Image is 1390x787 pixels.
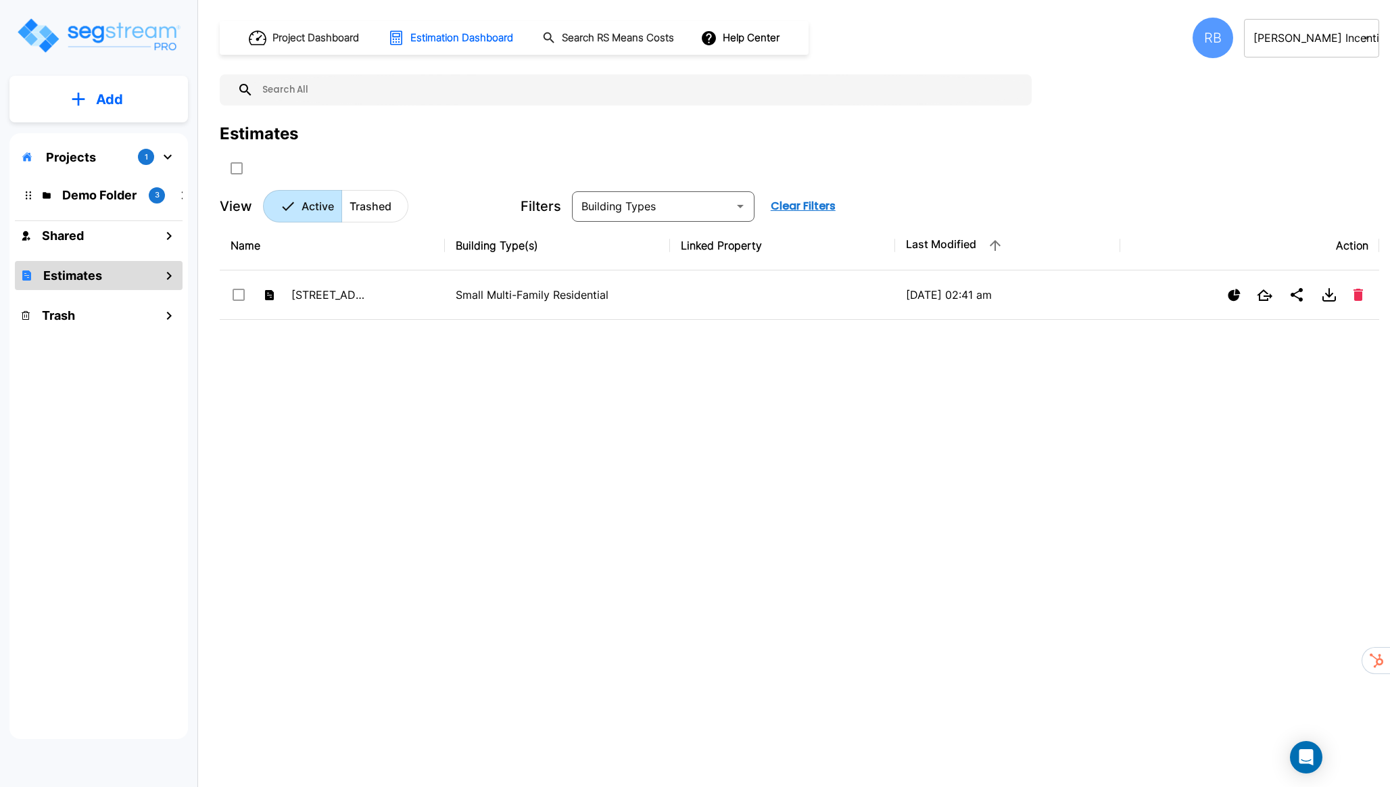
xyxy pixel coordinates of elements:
input: Building Types [576,197,728,216]
button: Open [731,197,750,216]
button: Search RS Means Costs [537,25,681,51]
h1: Search RS Means Costs [562,30,674,46]
p: Active [302,198,334,214]
h1: Trash [42,306,75,325]
p: 1 [145,151,148,163]
p: Add [96,89,123,110]
p: Projects [46,148,96,166]
p: Trashed [350,198,391,214]
button: Active [263,190,342,222]
div: Platform [263,190,408,222]
button: Estimation Dashboard [383,24,521,52]
p: Filters [521,196,561,216]
th: Last Modified [895,221,1120,270]
input: Search All [254,74,1025,105]
p: [STREET_ADDRESS] [291,287,366,303]
div: Estimates [220,122,298,146]
button: Clear Filters [765,193,841,220]
th: Linked Property [670,221,895,270]
button: Download [1316,281,1343,308]
p: View [220,196,252,216]
button: Share [1283,281,1310,308]
p: Small Multi-Family Residential [456,287,659,303]
th: Building Type(s) [445,221,670,270]
button: SelectAll [223,155,250,182]
button: Show Ranges [1222,283,1246,307]
button: Delete [1348,283,1368,306]
button: Trashed [341,190,408,222]
h1: Project Dashboard [272,30,359,46]
p: [DATE] 02:41 am [906,287,1109,303]
p: 3 [155,189,160,201]
p: [PERSON_NAME] Incentives Group [1253,30,1358,46]
h1: Estimation Dashboard [410,30,513,46]
h1: Estimates [43,266,102,285]
button: Add [9,80,188,119]
button: Open New Tab [1251,284,1278,306]
button: Help Center [698,25,785,51]
div: RB [1193,18,1233,58]
button: Project Dashboard [243,23,366,53]
h1: Shared [42,226,84,245]
th: Action [1120,221,1379,270]
div: Name [231,237,434,254]
p: Demo Folder [62,186,138,204]
img: Logo [16,16,181,55]
div: Open Intercom Messenger [1290,741,1322,773]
